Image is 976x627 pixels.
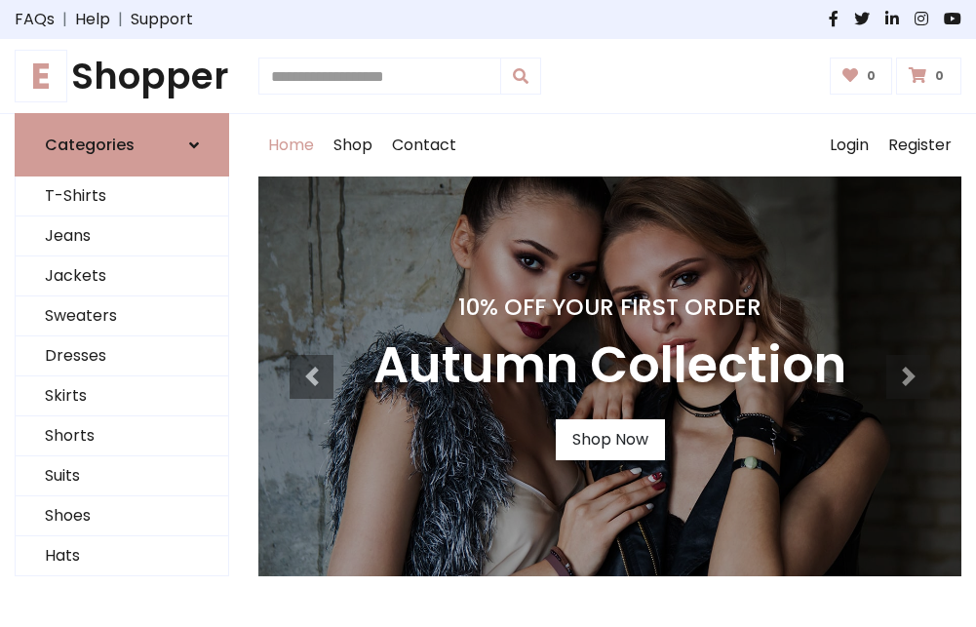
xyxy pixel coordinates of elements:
[16,176,228,216] a: T-Shirts
[16,376,228,416] a: Skirts
[55,8,75,31] span: |
[373,294,846,321] h4: 10% Off Your First Order
[16,416,228,456] a: Shorts
[16,296,228,336] a: Sweaters
[110,8,131,31] span: |
[15,55,229,98] a: EShopper
[131,8,193,31] a: Support
[16,496,228,536] a: Shoes
[16,336,228,376] a: Dresses
[382,114,466,176] a: Contact
[16,536,228,576] a: Hats
[930,67,949,85] span: 0
[896,58,961,95] a: 0
[862,67,880,85] span: 0
[373,336,846,396] h3: Autumn Collection
[16,456,228,496] a: Suits
[15,8,55,31] a: FAQs
[15,50,67,102] span: E
[15,55,229,98] h1: Shopper
[16,216,228,256] a: Jeans
[15,113,229,176] a: Categories
[556,419,665,460] a: Shop Now
[258,114,324,176] a: Home
[878,114,961,176] a: Register
[324,114,382,176] a: Shop
[75,8,110,31] a: Help
[16,256,228,296] a: Jackets
[820,114,878,176] a: Login
[45,136,135,154] h6: Categories
[830,58,893,95] a: 0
